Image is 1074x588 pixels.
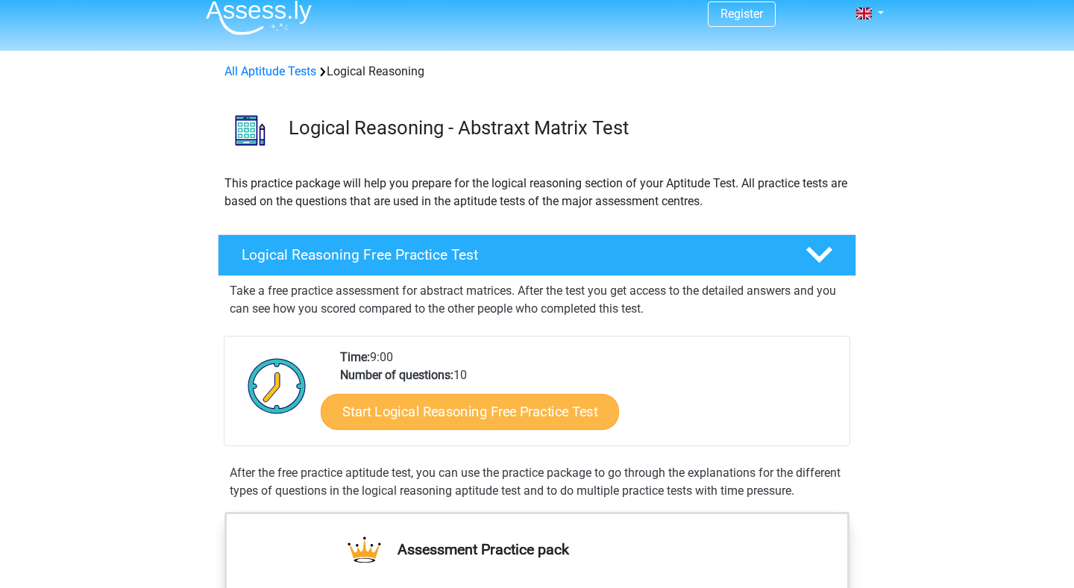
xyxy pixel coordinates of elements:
[219,98,282,162] img: logical reasoning
[219,63,855,81] div: Logical Reasoning
[321,393,619,429] a: Start Logical Reasoning Free Practice Test
[212,234,862,276] a: Logical Reasoning Free Practice Test
[340,350,370,364] b: Time:
[289,116,844,140] h3: Logical Reasoning - Abstraxt Matrix Test
[239,348,315,423] img: Clock
[230,282,844,318] p: Take a free practice assessment for abstract matrices. After the test you get access to the detai...
[329,348,849,445] div: 9:00 10
[340,368,453,382] b: Number of questions:
[224,175,850,210] p: This practice package will help you prepare for the logical reasoning section of your Aptitude Te...
[224,64,316,78] a: All Aptitude Tests
[242,246,782,263] h4: Logical Reasoning Free Practice Test
[224,464,850,500] div: After the free practice aptitude test, you can use the practice package to go through the explana...
[720,7,763,21] a: Register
